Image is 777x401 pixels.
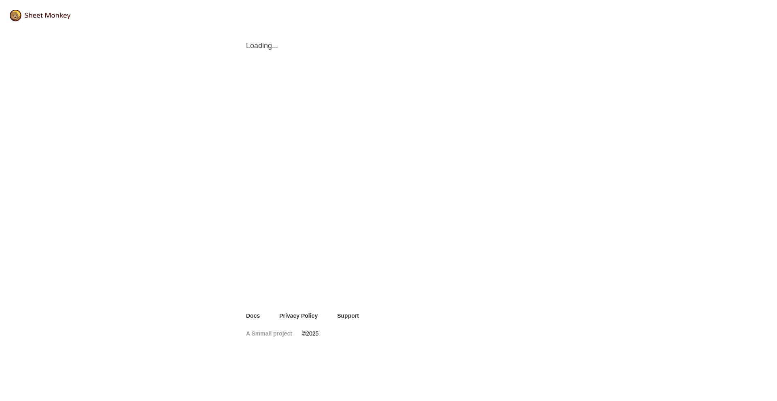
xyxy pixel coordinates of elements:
[246,312,260,320] a: Docs
[246,41,531,51] span: Loading...
[279,312,318,320] a: Privacy Policy
[246,329,292,338] a: A Smmall project
[10,10,70,21] img: logo@2x.png
[337,312,359,320] a: Support
[302,329,318,338] span: © 2025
